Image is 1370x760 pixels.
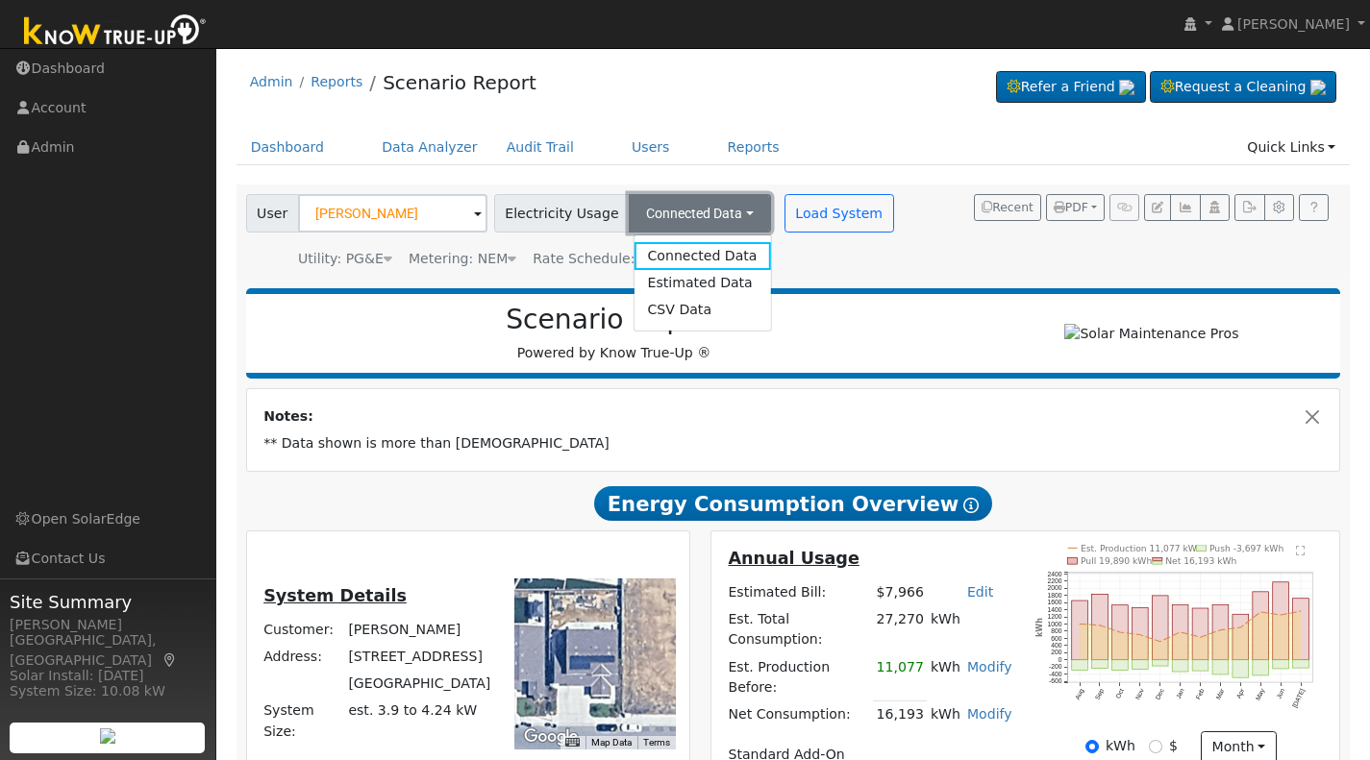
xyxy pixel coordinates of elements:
[1155,687,1166,700] text: Dec
[1048,592,1062,599] text: 1800
[1072,601,1088,660] rect: onclick=""
[1092,660,1108,669] rect: onclick=""
[345,617,494,644] td: [PERSON_NAME]
[974,194,1041,221] button: Recent
[1212,605,1229,660] rect: onclick=""
[265,304,962,336] h2: Scenario Report
[927,606,1015,653] td: kWh
[1233,615,1249,661] rect: onclick=""
[1081,556,1152,567] text: Pull 19,890 kWh
[1233,130,1350,165] a: Quick Links
[1144,194,1171,221] button: Edit User
[250,74,293,89] a: Admin
[1234,194,1264,221] button: Export Interval Data
[1112,605,1129,660] rect: onclick=""
[1133,608,1149,660] rect: onclick=""
[1233,660,1249,677] rect: onclick=""
[1300,610,1303,613] circle: onclick=""
[963,498,979,513] i: Show Help
[1052,650,1062,656] text: 200
[1310,80,1326,95] img: retrieve
[1048,585,1062,592] text: 2000
[634,270,770,297] a: Estimated Data
[261,430,1327,457] td: ** Data shown is more than [DEMOGRAPHIC_DATA]
[1280,614,1283,617] circle: onclick=""
[1049,671,1062,677] text: -400
[345,644,494,671] td: [STREET_ADDRESS]
[1159,641,1162,644] circle: onclick=""
[725,579,873,606] td: Estimated Bill:
[383,71,536,94] a: Scenario Report
[1259,611,1262,614] circle: onclick=""
[1235,687,1247,700] text: Apr
[1072,660,1088,671] rect: onclick=""
[1173,605,1189,660] rect: onclick=""
[1048,571,1062,577] text: 2400
[1048,614,1062,621] text: 1200
[298,249,392,269] div: Utility: PG&E
[713,130,794,165] a: Reports
[1134,687,1146,700] text: Nov
[100,728,115,744] img: retrieve
[1048,606,1062,613] text: 1400
[1293,599,1309,660] rect: onclick=""
[10,666,206,686] div: Solar Install: [DATE]
[256,304,973,363] div: Powered by Know True-Up ®
[1094,688,1106,701] text: Sep
[261,644,345,671] td: Address:
[1099,625,1102,627] circle: onclick=""
[1200,194,1230,221] button: Login As
[1209,543,1283,553] text: Push -3,697 kWh
[10,681,206,701] div: System Size: 10.08 kW
[1119,80,1134,95] img: retrieve
[1059,656,1062,663] text: 0
[1079,624,1082,626] circle: onclick=""
[345,698,494,745] td: System Size
[1114,688,1125,700] text: Oct
[348,702,477,718] span: est. 3.9 to 4.24 kW
[1119,631,1122,634] circle: onclick=""
[261,617,345,644] td: Customer:
[519,724,583,749] a: Open this area in Google Maps (opens a new window)
[1133,660,1149,670] rect: onclick=""
[1052,635,1062,642] text: 600
[1239,626,1242,629] circle: onclick=""
[519,724,583,749] img: Google
[728,549,859,568] u: Annual Usage
[1048,621,1062,627] text: 1000
[643,737,670,748] a: Terms
[263,586,407,605] u: System Details
[1046,194,1105,221] button: PDF
[1153,596,1169,660] rect: onclick=""
[1169,736,1178,756] label: $
[1085,740,1099,753] input: kWh
[1299,194,1329,221] a: Help Link
[617,130,685,165] a: Users
[725,653,873,700] td: Est. Production Before:
[1215,687,1227,700] text: Mar
[873,653,927,700] td: 11,077
[1303,406,1323,427] button: Close
[1273,660,1289,669] rect: onclick=""
[1049,664,1062,671] text: -200
[1081,543,1203,553] text: Est. Production 11,077 kWh
[10,589,206,615] span: Site Summary
[1139,634,1142,637] circle: onclick=""
[967,706,1012,722] a: Modify
[873,579,927,606] td: $7,966
[725,606,873,653] td: Est. Total Consumption:
[1166,556,1237,567] text: Net 16,193 kWh
[1052,643,1062,650] text: 400
[996,71,1146,104] a: Refer a Friend
[298,194,487,233] input: Select a User
[967,659,1012,674] a: Modify
[1064,324,1238,344] img: Solar Maintenance Pros
[1195,688,1206,701] text: Feb
[1048,577,1062,584] text: 2200
[1276,688,1286,700] text: Jun
[1092,595,1108,660] rect: onclick=""
[492,130,588,165] a: Audit Trail
[1074,688,1085,701] text: Aug
[1192,660,1208,671] rect: onclick=""
[533,251,703,266] span: Alias: H2ETOUCN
